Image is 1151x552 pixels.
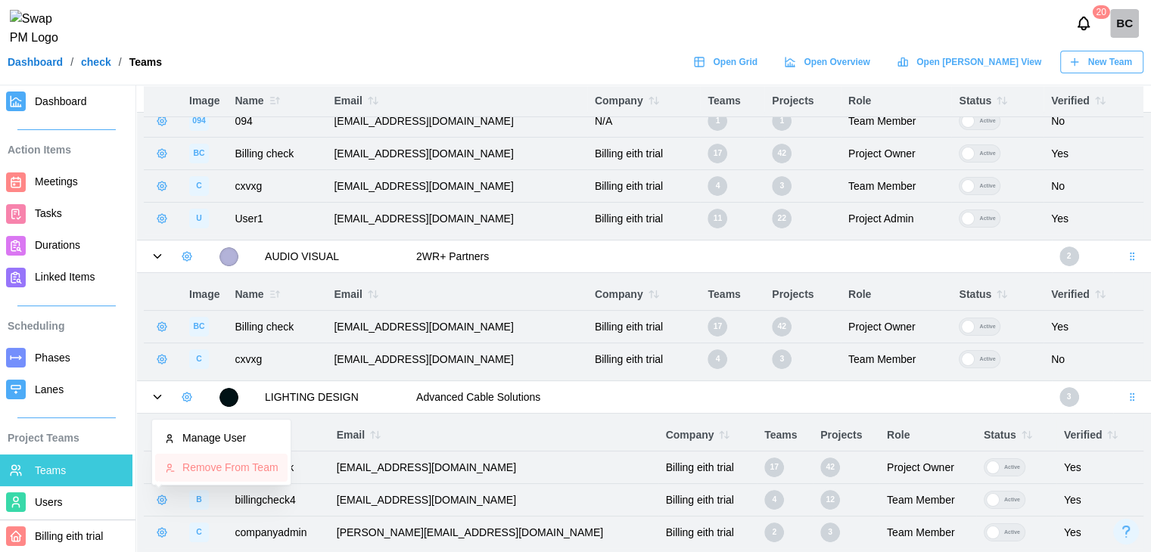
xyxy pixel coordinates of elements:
[848,352,944,368] div: Team Member
[820,523,840,542] div: 3
[772,317,792,336] div: 42
[329,484,658,516] td: [EMAIL_ADDRESS][DOMAIN_NAME]
[189,287,219,303] div: Image
[916,51,1041,73] span: Open [PERSON_NAME] View
[189,349,209,369] div: image
[182,430,278,447] div: Manage User
[848,178,944,195] div: Team Member
[595,91,693,112] div: Company
[804,51,869,73] span: Open Overview
[1044,170,1143,203] td: No
[189,317,209,336] div: image
[35,496,63,508] span: Users
[1110,9,1139,38] div: BC
[820,490,840,510] div: 12
[1064,424,1136,445] div: Verified
[189,490,209,510] div: image
[666,424,750,445] div: Company
[329,516,658,549] td: [PERSON_NAME][EMAIL_ADDRESS][DOMAIN_NAME]
[257,381,409,414] td: LIGHTING DESIGN
[708,349,727,369] div: 4
[848,146,944,163] div: Project Owner
[764,427,805,444] div: Teams
[1000,492,1025,508] div: Active
[326,203,586,235] td: [EMAIL_ADDRESS][DOMAIN_NAME]
[587,203,701,235] td: Billing eith trial
[848,93,944,110] div: Role
[708,317,727,336] div: 17
[35,352,70,364] span: Phases
[182,461,278,473] div: Remove From Team
[1051,91,1136,112] div: Verified
[587,138,701,170] td: Billing eith trial
[334,284,579,305] div: Email
[129,57,162,67] div: Teams
[820,427,872,444] div: Projects
[409,381,1052,414] td: Advanced Cable Solutions
[959,284,1036,305] div: Status
[587,170,701,203] td: Billing eith trial
[329,451,658,484] td: [EMAIL_ADDRESS][DOMAIN_NAME]
[1056,484,1143,516] td: Yes
[189,523,209,542] div: image
[984,424,1049,445] div: Status
[35,207,62,219] span: Tasks
[35,383,64,395] span: Lanes
[1044,311,1143,343] td: Yes
[10,10,71,48] img: Swap PM Logo
[848,287,944,303] div: Role
[658,451,757,484] td: Billing eith trial
[764,457,784,477] div: 17
[713,51,757,73] span: Open Grid
[326,311,586,343] td: [EMAIL_ADDRESS][DOMAIN_NAME]
[975,210,1000,227] div: Active
[887,525,969,541] div: Team Member
[409,240,1052,273] td: 2WR+ Partners
[326,105,586,138] td: [EMAIL_ADDRESS][DOMAIN_NAME]
[848,113,944,130] div: Team Member
[235,91,319,112] div: Name
[848,319,944,336] div: Project Owner
[595,284,693,305] div: Company
[764,523,784,542] div: 2
[35,271,95,283] span: Linked Items
[820,457,840,477] div: 42
[1088,51,1132,73] span: New Team
[1092,5,1109,19] div: 20
[587,343,701,376] td: Billing eith trial
[1056,516,1143,549] td: Yes
[1000,524,1025,541] div: Active
[35,530,103,542] span: Billing eith trial
[587,311,701,343] td: Billing eith trial
[35,175,78,188] span: Meetings
[772,93,833,110] div: Projects
[1044,203,1143,235] td: Yes
[887,460,969,476] div: Project Owner
[1044,343,1143,376] td: No
[189,176,209,196] div: image
[235,178,319,195] div: cxvxg
[1056,451,1143,484] td: Yes
[975,145,1000,162] div: Active
[772,176,792,196] div: 3
[708,111,727,131] div: 1
[772,287,833,303] div: Projects
[1044,138,1143,170] td: Yes
[8,57,63,67] a: Dashboard
[35,95,87,107] span: Dashboard
[35,464,66,476] span: Teams
[1051,284,1136,305] div: Verified
[35,239,80,251] span: Durations
[1071,11,1097,36] button: Notifications
[235,146,319,163] div: Billing check
[189,93,219,110] div: Image
[326,343,586,376] td: [EMAIL_ADDRESS][DOMAIN_NAME]
[772,111,792,131] div: 1
[975,318,1000,335] div: Active
[326,170,586,203] td: [EMAIL_ADDRESS][DOMAIN_NAME]
[887,492,969,509] div: Team Member
[1110,9,1139,38] a: Billing check
[235,525,321,541] div: companyadmin
[772,349,792,369] div: 3
[235,352,319,368] div: cxvxg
